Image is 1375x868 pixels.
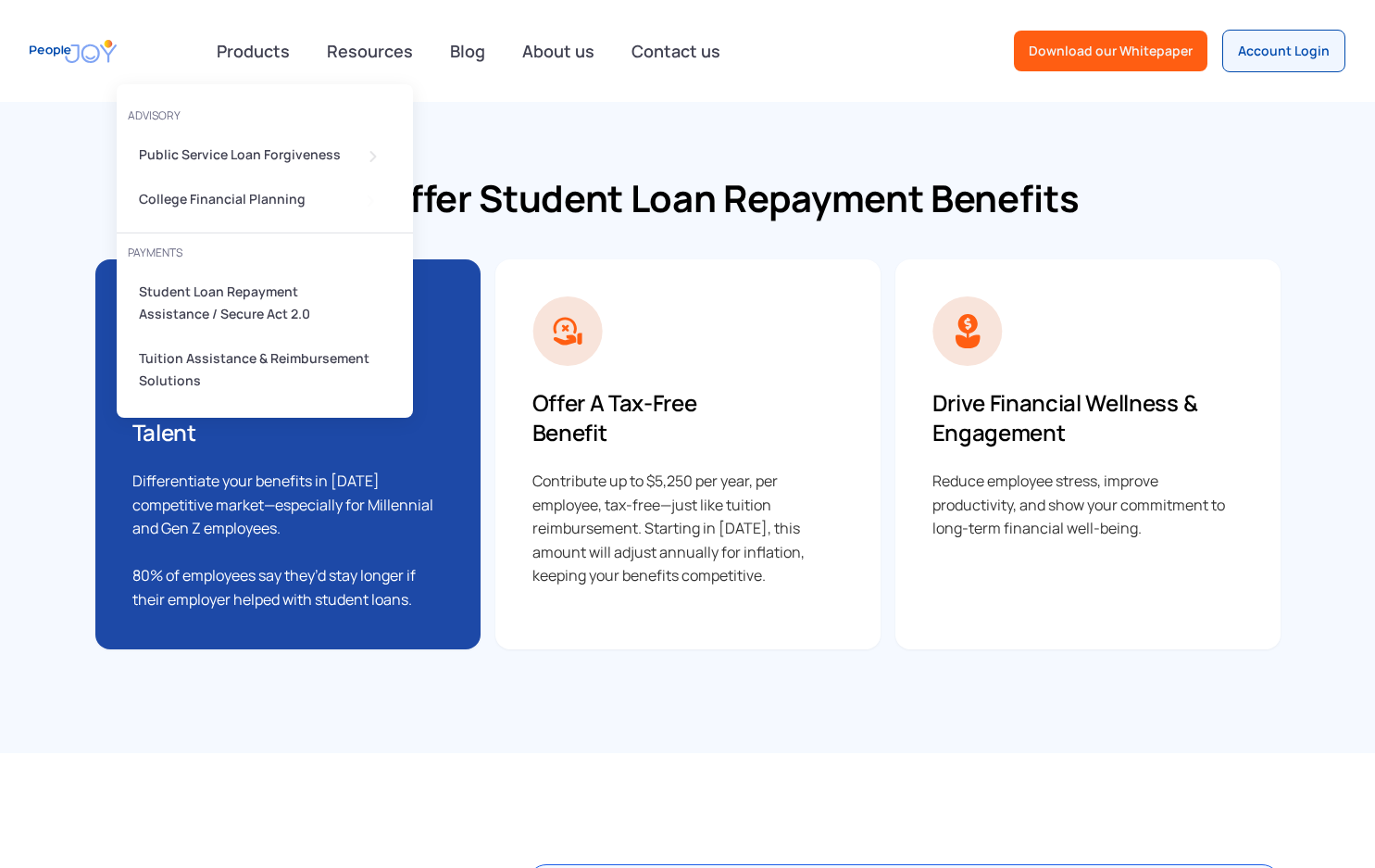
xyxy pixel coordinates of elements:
[439,31,496,71] a: Blog
[128,181,402,218] a: College Financial Planning
[139,144,380,166] div: Public Service Loan Forgiveness
[532,388,750,447] h3: Offer a Tax-Free Benefit
[296,174,1080,222] h2: Why offer Student Loan Repayment Benefits
[30,31,117,72] a: home
[1222,30,1345,72] a: Account Login
[620,31,731,71] a: Contact us
[206,32,301,69] div: Products
[128,136,402,173] a: Public Service Loan Forgiveness
[128,240,402,266] div: PAYMENTS
[128,273,402,333] a: Student Loan Repayment Assistance / Secure Act 2.0
[132,470,444,612] div: Differentiate your benefits in [DATE] competitive market—especially for Millennial and Gen Z empl...
[139,281,347,325] div: Student Loan Repayment Assistance / Secure Act 2.0
[1014,31,1207,71] a: Download our Whitepaper
[139,347,380,392] div: Tuition Assistance & Reimbursement Solutions
[932,470,1244,541] div: Reduce employee stress, improve productivity, and show your commitment to long-term financial wel...
[316,31,424,71] a: Resources
[511,31,606,71] a: About us
[128,103,402,129] div: advisory
[1238,42,1330,60] div: Account Login
[128,340,402,399] a: Tuition Assistance & Reimbursement Solutions
[932,388,1228,447] h3: Drive Financial Wellness & Engagement
[532,470,844,588] div: Contribute up to $5,250 per year, per employee, tax-free—just like tuition reimbursement. Startin...
[1029,42,1193,60] div: Download our Whitepaper
[117,69,413,418] nav: Products
[139,188,380,210] div: College Financial Planning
